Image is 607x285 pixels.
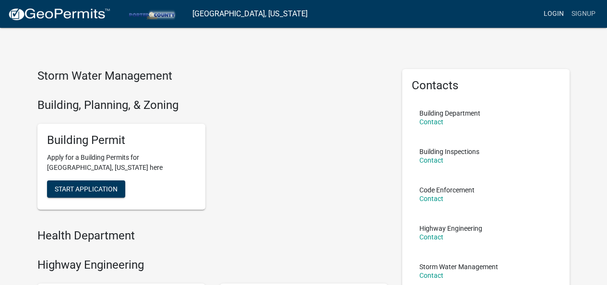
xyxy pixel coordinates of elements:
[419,148,479,155] p: Building Inspections
[568,5,599,23] a: Signup
[419,187,475,193] p: Code Enforcement
[419,195,443,202] a: Contact
[55,185,118,193] span: Start Application
[37,98,388,112] h4: Building, Planning, & Zoning
[412,79,560,93] h5: Contacts
[540,5,568,23] a: Login
[419,225,482,232] p: Highway Engineering
[47,133,196,147] h5: Building Permit
[419,233,443,241] a: Contact
[37,69,388,83] h4: Storm Water Management
[37,258,388,272] h4: Highway Engineering
[47,153,196,173] p: Apply for a Building Permits for [GEOGRAPHIC_DATA], [US_STATE] here
[419,110,480,117] p: Building Department
[419,272,443,279] a: Contact
[118,7,185,20] img: Porter County, Indiana
[419,156,443,164] a: Contact
[192,6,308,22] a: [GEOGRAPHIC_DATA], [US_STATE]
[419,263,498,270] p: Storm Water Management
[37,229,388,243] h4: Health Department
[47,180,125,198] button: Start Application
[419,118,443,126] a: Contact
